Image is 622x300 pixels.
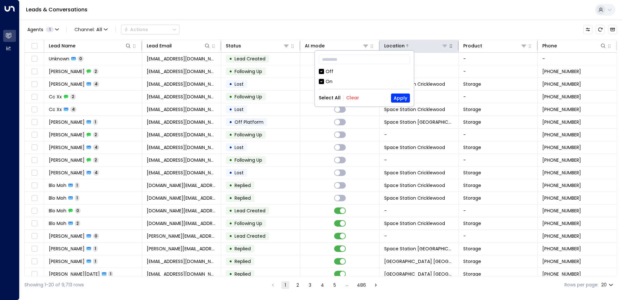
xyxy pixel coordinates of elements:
[78,56,84,61] span: 0
[463,220,481,227] span: Storage
[384,182,445,189] span: Space Station Cricklewood
[229,231,232,242] div: •
[30,131,38,139] span: Toggle select row
[147,119,216,125] span: suesartschool@gmail.com
[49,94,62,100] span: Cc Xx
[542,271,581,277] span: +447350701316
[343,281,351,289] div: …
[147,220,216,227] span: rozz.ir@gmail.com
[384,245,454,252] span: Space Station Swiss Cottage
[542,220,581,227] span: +449554864984
[49,220,66,227] span: Blo Moh
[608,25,617,34] button: Archived Leads
[463,42,482,50] div: Product
[459,65,538,78] td: -
[463,258,481,265] span: Storage
[319,68,410,75] div: Off
[384,42,448,50] div: Location
[30,219,38,228] span: Toggle select row
[46,27,54,32] span: 1
[75,208,81,213] span: 0
[542,182,581,189] span: +449554864984
[380,129,459,141] td: -
[318,281,326,289] button: Go to page 4
[384,119,454,125] span: Space Station Solihull
[49,258,85,265] span: Eleanor Harrell
[463,119,481,125] span: Storage
[380,53,459,65] td: -
[30,42,38,50] span: Toggle select all
[235,271,251,277] span: Replied
[542,106,581,113] span: +447599642864
[229,193,232,204] div: •
[49,119,85,125] span: Susan Wiseman
[30,55,38,63] span: Toggle select row
[30,270,38,278] span: Toggle select row
[319,78,410,85] div: On
[319,95,341,100] button: Select All
[235,94,262,100] span: Following Up
[147,42,172,50] div: Lead Email
[384,220,445,227] span: Space Station Cricklewood
[70,94,76,99] span: 2
[235,81,244,87] span: Lost
[49,207,66,214] span: Blo Moh
[459,205,538,217] td: -
[269,281,380,289] nav: pagination navigation
[542,195,581,201] span: +449554864984
[72,25,110,34] button: Channel:All
[147,157,216,163] span: judejones2003@gmail.com
[463,106,481,113] span: Storage
[235,258,251,265] span: Replied
[26,6,88,13] a: Leads & Conversations
[542,68,581,75] span: +447432438385
[235,245,251,252] span: Replied
[30,207,38,215] span: Toggle select row
[235,56,265,62] span: Lead Created
[542,207,581,214] span: +449554864984
[93,144,99,150] span: 4
[49,56,69,62] span: Unknown
[305,42,369,50] div: AI mode
[542,157,581,163] span: +447495314957
[380,154,459,166] td: -
[49,144,85,151] span: Evelyn Kim
[542,42,606,50] div: Phone
[542,144,581,151] span: +441582663414
[235,195,251,201] span: Replied
[384,195,445,201] span: Space Station Cricklewood
[463,81,481,87] span: Storage
[542,81,581,87] span: +447432438385
[229,180,232,191] div: •
[93,132,99,137] span: 2
[24,25,61,34] button: Agents1
[229,79,232,90] div: •
[75,220,80,226] span: 2
[49,81,85,87] span: Pranali Bhalerao
[30,106,38,114] span: Toggle select row
[384,169,445,176] span: Space Station Cricklewood
[384,106,445,113] span: Space Station Cricklewood
[147,81,216,87] span: pranalibhalerao0102@gmail.com
[463,182,481,189] span: Storage
[229,155,232,166] div: •
[356,281,367,289] button: Go to page 486
[147,245,216,252] span: justin.dorazio3@gmail.com
[463,271,481,277] span: Storage
[30,181,38,190] span: Toggle select row
[538,53,617,65] td: -
[93,69,99,74] span: 2
[30,80,38,88] span: Toggle select row
[601,280,615,290] div: 20
[226,42,290,50] div: Status
[49,42,75,50] div: Lead Name
[542,94,581,100] span: +447599642864
[294,281,302,289] button: Go to page 2
[542,42,557,50] div: Phone
[459,154,538,166] td: -
[459,53,538,65] td: -
[384,42,405,50] div: Location
[235,207,265,214] span: Lead Created
[93,170,99,175] span: 4
[391,94,410,103] button: Apply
